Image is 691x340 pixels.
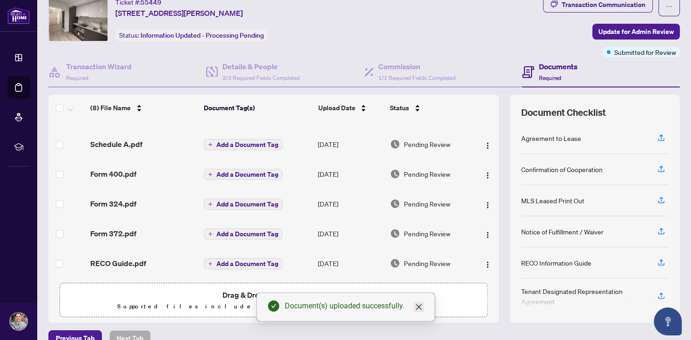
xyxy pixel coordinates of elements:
[386,95,474,121] th: Status
[66,61,132,72] h4: Transaction Wizard
[390,258,400,268] img: Document Status
[521,258,591,268] div: RECO Information Guide
[378,61,456,72] h4: Commission
[7,7,30,24] img: logo
[222,61,300,72] h4: Details & People
[480,256,495,271] button: Logo
[66,74,88,81] span: Required
[272,289,325,301] button: Upload Forms
[208,142,213,147] span: plus
[390,169,400,179] img: Document Status
[66,301,482,312] p: Supported files include .PDF, .JPG, .JPEG, .PNG under 25 MB
[90,103,131,113] span: (8) File Name
[10,313,27,330] img: Profile Icon
[204,199,282,210] button: Add a Document Tag
[204,139,282,151] button: Add a Document Tag
[480,137,495,152] button: Logo
[115,7,243,19] span: [STREET_ADDRESS][PERSON_NAME]
[390,139,400,149] img: Document Status
[614,47,676,57] span: Submitted for Review
[484,261,491,268] img: Logo
[314,95,386,121] th: Upload Date
[268,300,279,312] span: check-circle
[141,31,264,40] span: Information Updated - Processing Pending
[484,231,491,239] img: Logo
[592,24,680,40] button: Update for Admin Review
[216,141,278,148] span: Add a Document Tag
[480,167,495,181] button: Logo
[204,228,282,240] button: Add a Document Tag
[414,302,424,312] a: Close
[415,303,423,311] span: close
[314,248,386,278] td: [DATE]
[480,196,495,211] button: Logo
[200,95,315,121] th: Document Tag(s)
[90,228,136,239] span: Form 372.pdf
[390,103,409,113] span: Status
[404,199,450,209] span: Pending Review
[521,227,604,237] div: Notice of Fulfillment / Waiver
[87,95,200,121] th: (8) File Name
[480,226,495,241] button: Logo
[390,199,400,209] img: Document Status
[314,159,386,189] td: [DATE]
[314,219,386,248] td: [DATE]
[222,74,300,81] span: 3/3 Required Fields Completed
[90,139,142,150] span: Schedule A.pdf
[521,133,581,143] div: Agreement to Lease
[521,106,606,119] span: Document Checklist
[204,198,282,210] button: Add a Document Tag
[90,168,136,180] span: Form 400.pdf
[521,286,646,307] div: Tenant Designated Representation Agreement
[204,169,282,180] button: Add a Document Tag
[539,61,577,72] h4: Documents
[222,289,325,301] span: Drag & Drop or
[404,139,450,149] span: Pending Review
[539,74,561,81] span: Required
[90,258,146,269] span: RECO Guide.pdf
[216,201,278,207] span: Add a Document Tag
[404,228,450,239] span: Pending Review
[208,261,213,266] span: plus
[285,300,423,312] div: Document(s) uploaded successfully.
[208,202,213,207] span: plus
[204,139,282,150] button: Add a Document Tag
[208,172,213,177] span: plus
[521,195,584,206] div: MLS Leased Print Out
[204,258,282,270] button: Add a Document Tag
[204,258,282,269] button: Add a Document Tag
[598,24,674,39] span: Update for Admin Review
[666,3,672,10] span: ellipsis
[314,129,386,159] td: [DATE]
[208,232,213,236] span: plus
[404,258,450,268] span: Pending Review
[216,260,278,267] span: Add a Document Tag
[314,189,386,219] td: [DATE]
[484,172,491,179] img: Logo
[216,171,278,178] span: Add a Document Tag
[216,231,278,237] span: Add a Document Tag
[654,307,682,335] button: Open asap
[115,29,268,41] div: Status:
[390,228,400,239] img: Document Status
[404,169,450,179] span: Pending Review
[484,142,491,149] img: Logo
[318,103,355,113] span: Upload Date
[484,201,491,209] img: Logo
[521,164,603,174] div: Confirmation of Cooperation
[204,168,282,180] button: Add a Document Tag
[378,74,456,81] span: 1/1 Required Fields Completed
[90,198,136,209] span: Form 324.pdf
[60,283,487,318] span: Drag & Drop orUpload FormsSupported files include .PDF, .JPG, .JPEG, .PNG under25MB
